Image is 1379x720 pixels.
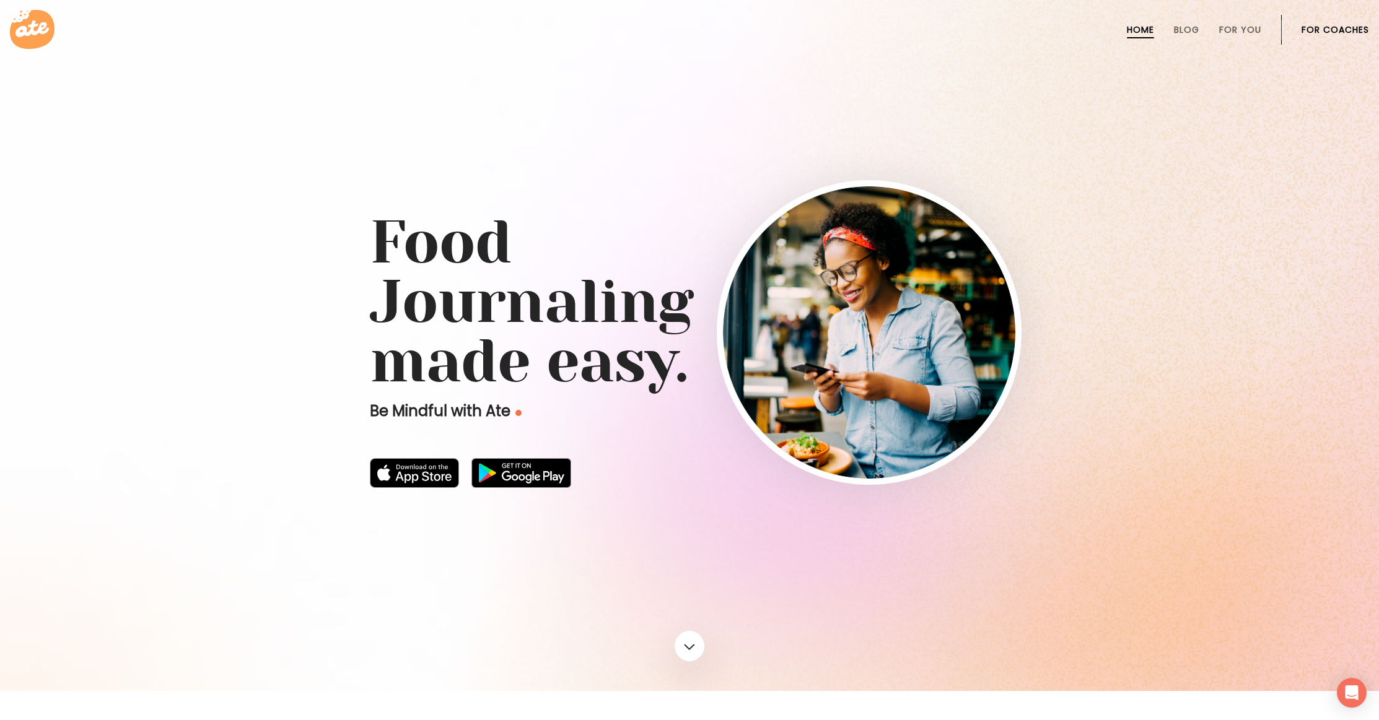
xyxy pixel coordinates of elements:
img: badge-download-apple.svg [370,458,459,488]
img: badge-download-google.png [471,458,571,488]
h1: Food Journaling made easy. [370,213,1009,391]
img: home-hero-img-rounded.png [723,186,1015,479]
p: Be Mindful with Ate [370,401,717,421]
a: For Coaches [1302,25,1369,35]
a: Home [1127,25,1154,35]
div: Open Intercom Messenger [1337,678,1367,708]
a: For You [1219,25,1261,35]
a: Blog [1174,25,1199,35]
